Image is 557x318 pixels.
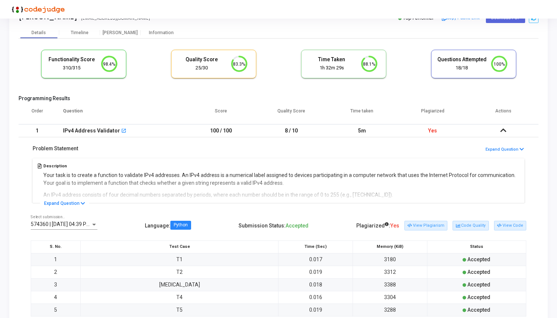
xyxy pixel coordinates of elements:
[286,223,308,229] span: Accepted
[307,56,357,63] h5: Time Taken
[307,65,357,72] div: 1h 32m 29s
[467,282,490,288] span: Accepted
[353,253,427,266] td: 3180
[80,240,278,253] th: Test Case
[31,278,81,291] td: 3
[278,253,353,266] td: 0.017
[33,145,78,152] h5: Problem Statement
[356,220,399,232] div: Plagiarized :
[80,266,278,278] td: T2
[467,294,490,300] span: Accepted
[177,65,227,72] div: 25/30
[353,266,427,278] td: 3312
[80,253,278,266] td: T1
[278,291,353,304] td: 0.016
[31,291,81,304] td: 4
[174,223,188,227] div: Python
[47,65,97,72] div: 310/315
[80,291,278,304] td: T4
[43,164,520,168] h5: Description
[404,221,447,230] button: View Plagiarism
[19,124,56,137] td: 1
[31,30,46,36] div: Details
[100,30,141,36] div: [PERSON_NAME]
[467,269,490,275] span: Accepted
[56,104,186,124] th: Question
[278,278,353,291] td: 0.018
[353,278,427,291] td: 3388
[278,266,353,278] td: 0.019
[278,304,353,316] td: 0.019
[467,307,490,313] span: Accepted
[19,104,56,124] th: Order
[467,256,490,262] span: Accepted
[353,240,427,253] th: Memory (KiB)
[141,30,181,36] div: Information
[494,221,526,230] button: View Code
[453,221,488,230] button: Code Quality
[19,95,538,102] h5: Programming Results
[71,30,89,36] div: Timeline
[31,253,81,266] td: 1
[327,104,397,124] th: Time taken
[186,124,256,137] td: 100 / 100
[390,223,399,229] span: Yes
[397,104,468,124] th: Plagiarized
[437,65,487,72] div: 18/18
[327,124,397,137] td: 5m
[256,124,327,137] td: 8 / 10
[428,128,437,134] span: Yes
[353,291,427,304] td: 3304
[31,304,81,316] td: 5
[403,15,434,21] span: Top Performer
[43,171,520,187] p: Your task is to create a function to validate IPv4 addresses. An IPv4 address is a numerical labe...
[40,200,89,207] button: Expand Question
[485,146,524,153] button: Expand Question
[353,304,427,316] td: 3288
[177,56,227,63] h5: Quality Score
[31,221,120,227] span: 574360 | [DATE] 04:39 PM IST (Best) P
[9,2,65,17] img: logo
[278,240,353,253] th: Time (Sec)
[80,304,278,316] td: T5
[468,104,538,124] th: Actions
[31,266,81,278] td: 2
[256,104,327,124] th: Quality Score
[121,129,126,134] mat-icon: open_in_new
[239,220,308,232] div: Submission Status:
[186,104,256,124] th: Score
[80,278,278,291] td: [MEDICAL_DATA]
[145,220,191,232] div: Language :
[31,240,81,253] th: S. No.
[437,56,487,63] h5: Questions Attempted
[47,56,97,63] h5: Functionality Score
[427,240,526,253] th: Status
[63,125,120,137] div: IPv4 Address Validator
